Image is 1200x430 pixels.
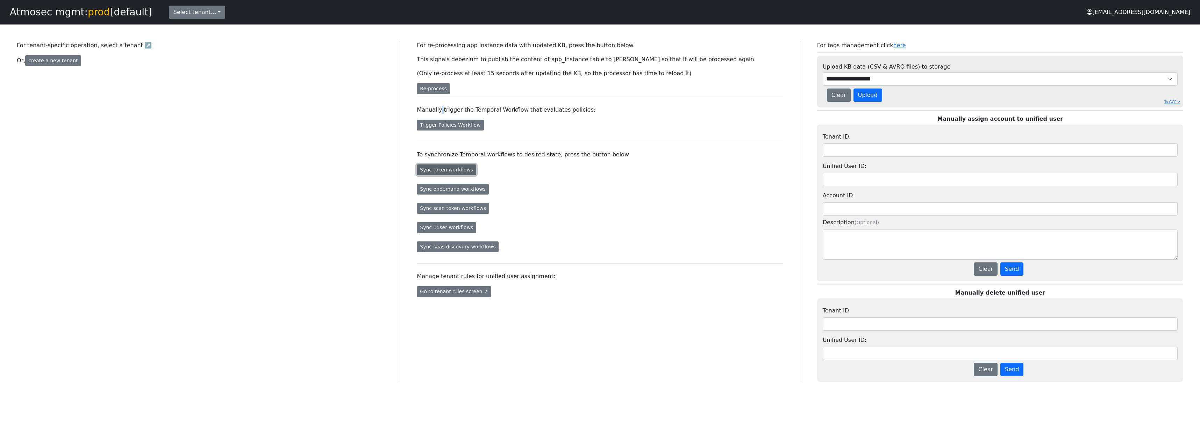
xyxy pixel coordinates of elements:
[417,120,484,131] button: Trigger Policies Workflow
[417,83,450,94] button: Re-process
[823,130,851,143] label: Tenant ID:
[10,6,152,18] h1: Atmosec mgmt: [default]
[417,55,783,64] p: This signals debezium to publish the content of app_instance table to [PERSON_NAME] so that it wi...
[817,289,1183,297] p: Manually delete unified user
[417,69,783,78] p: (Only re-process at least 15 seconds after updating the KB, so the processor has time to reload it)
[25,55,81,66] button: create a new tenant
[1000,363,1023,376] button: Send
[169,6,225,19] button: Select tenant…
[823,63,951,71] label: Upload KB data (CSV & AVRO files) to storage
[417,106,783,114] p: Manually trigger the Temporal Workflow that evaluates policies:
[1000,262,1023,276] button: Send
[1087,8,1190,16] div: [EMAIL_ADDRESS][DOMAIN_NAME]
[417,222,476,233] button: Sync uuser workflows
[855,220,879,225] span: (Optional)
[417,286,491,297] a: Go to tenant rules screen ↗
[417,272,783,281] p: Manage tenant rules for unified user assignment:
[17,41,383,50] p: For tenant-specific operation, select a tenant ↗️
[823,189,855,202] label: Account ID:
[974,262,998,276] button: Clear
[893,42,906,49] a: here
[817,41,1183,53] p: For tags management click ️
[823,304,851,317] label: Tenant ID:
[827,89,851,102] button: Clear
[974,363,998,376] button: Clear
[417,241,499,252] button: Sync saas discovery workflows
[823,218,879,227] label: Description
[417,203,489,214] button: Sync scan token workflows
[823,160,866,173] label: Unified User ID:
[817,115,1183,123] p: Manually assign account to unified user
[417,164,476,175] button: Sync token workflows
[417,41,783,50] p: For re-processing app instance data with updated KB, press the button below.
[1164,99,1180,105] a: To GCP ↗
[823,333,866,347] label: Unified User ID:
[853,89,882,102] button: Upload
[17,55,383,66] p: Or,
[417,150,783,159] p: To synchronize Temporal workflows to desired state, press the button below
[417,184,489,195] button: Sync ondemand workflows
[10,6,152,18] a: Atmosec mgmt:prod[default]
[88,6,110,18] span: prod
